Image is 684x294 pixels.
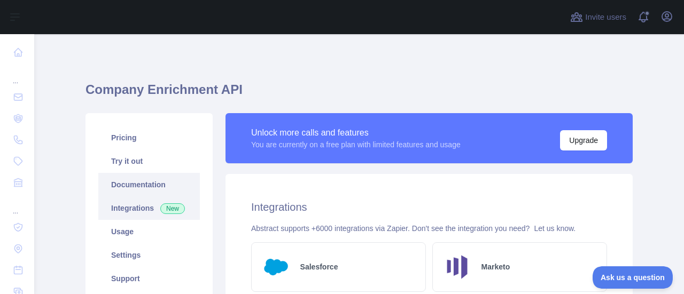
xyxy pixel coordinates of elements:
button: Upgrade [560,130,607,150]
a: Usage [98,220,200,243]
h1: Company Enrichment API [85,81,633,107]
div: You are currently on a free plan with limited features and usage [251,139,461,150]
h2: Integrations [251,200,607,214]
h2: Salesforce [300,261,338,272]
a: Support [98,267,200,290]
a: Integrations New [98,196,200,220]
a: Documentation [98,173,200,196]
h2: Marketo [481,261,510,272]
div: ... [9,194,26,216]
div: Unlock more calls and features [251,126,461,139]
div: ... [9,64,26,85]
span: New [160,203,185,214]
span: Invite users [585,11,626,23]
iframe: Toggle Customer Support [593,266,673,289]
a: Pricing [98,126,200,149]
img: Logo [260,251,292,283]
button: Invite users [568,9,628,26]
a: Settings [98,243,200,267]
img: Logo [441,251,473,283]
div: Abstract supports +6000 integrations via Zapier. Don't see the integration you need? [251,223,607,234]
a: Let us know. [534,224,576,233]
a: Try it out [98,149,200,173]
